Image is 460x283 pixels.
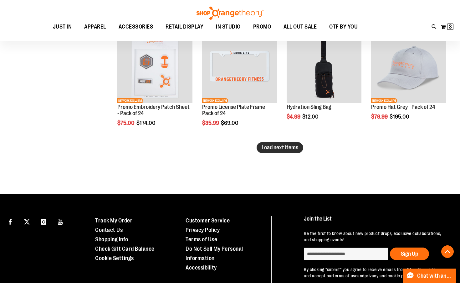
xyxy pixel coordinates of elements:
[95,236,128,243] a: Shopping Info
[333,273,357,278] a: terms of use
[304,266,448,279] p: By clicking "submit" you agree to receive emails from Shop Orangetheory and accept our and
[401,251,418,257] span: Sign Up
[95,246,155,252] a: Check Gift Card Balance
[38,216,49,227] a: Visit our Instagram page
[199,25,280,142] div: product
[202,28,277,103] img: Product image for License Plate Frame White - Pack of 24
[262,144,298,151] span: Load next items
[284,25,365,136] div: product
[84,20,106,34] span: APPAREL
[114,25,195,142] div: product
[186,246,243,261] a: Do Not Sell My Personal Information
[117,28,192,103] img: Product image for Embroidery Patch Sheet - Pack of 24
[24,219,30,225] img: Twitter
[417,273,452,279] span: Chat with an Expert
[202,120,220,126] span: $35.99
[287,28,361,104] a: Product image for Hydration Sling BagSALE
[22,216,33,227] a: Visit our X page
[136,120,156,126] span: $174.00
[55,216,66,227] a: Visit our Youtube page
[166,20,203,34] span: RETAIL DISPLAY
[117,28,192,104] a: Product image for Embroidery Patch Sheet - Pack of 24SALENETWORK EXCLUSIVE
[449,24,452,30] span: 3
[287,28,361,103] img: Product image for Hydration Sling Bag
[371,98,397,103] span: NETWORK EXCLUSIVE
[287,114,301,120] span: $4.99
[441,245,454,258] button: Back To Top
[202,28,277,104] a: Product image for License Plate Frame White - Pack of 24SALENETWORK EXCLUSIVE
[216,20,241,34] span: IN STUDIO
[304,216,448,227] h4: Join the List
[302,114,319,120] span: $12.00
[186,217,230,224] a: Customer Service
[95,227,123,233] a: Contact Us
[257,142,303,153] button: Load next items
[202,104,268,116] a: Promo License Plate Frame - Pack of 24
[371,114,389,120] span: $79.99
[371,28,446,104] a: Product image for Promo Hat Grey - Pack of 24SALENETWORK EXCLUSIVE
[304,230,448,243] p: Be the first to know about new product drops, exclusive collaborations, and shopping events!
[371,28,446,103] img: Product image for Promo Hat Grey - Pack of 24
[329,20,358,34] span: OTF BY YOU
[117,104,190,116] a: Promo Embroidery Patch Sheet - Pack of 24
[186,227,220,233] a: Privacy Policy
[390,114,410,120] span: $195.00
[5,216,16,227] a: Visit our Facebook page
[186,264,217,271] a: Accessibility
[117,120,135,126] span: $75.00
[284,20,317,34] span: ALL OUT SALE
[196,7,264,20] img: Shop Orangetheory
[53,20,72,34] span: JUST IN
[117,98,143,103] span: NETWORK EXCLUSIVE
[95,255,134,261] a: Cookie Settings
[304,248,388,260] input: enter email
[403,269,457,283] button: Chat with an Expert
[186,236,217,243] a: Terms of Use
[371,104,435,110] a: Promo Hat Grey - Pack of 24
[119,20,153,34] span: ACCESSORIES
[390,248,429,260] button: Sign Up
[95,217,132,224] a: Track My Order
[365,273,413,278] a: privacy and cookie policy.
[287,104,331,110] a: Hydration Sling Bag
[368,25,449,136] div: product
[253,20,271,34] span: PROMO
[202,98,228,103] span: NETWORK EXCLUSIVE
[221,120,239,126] span: $69.00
